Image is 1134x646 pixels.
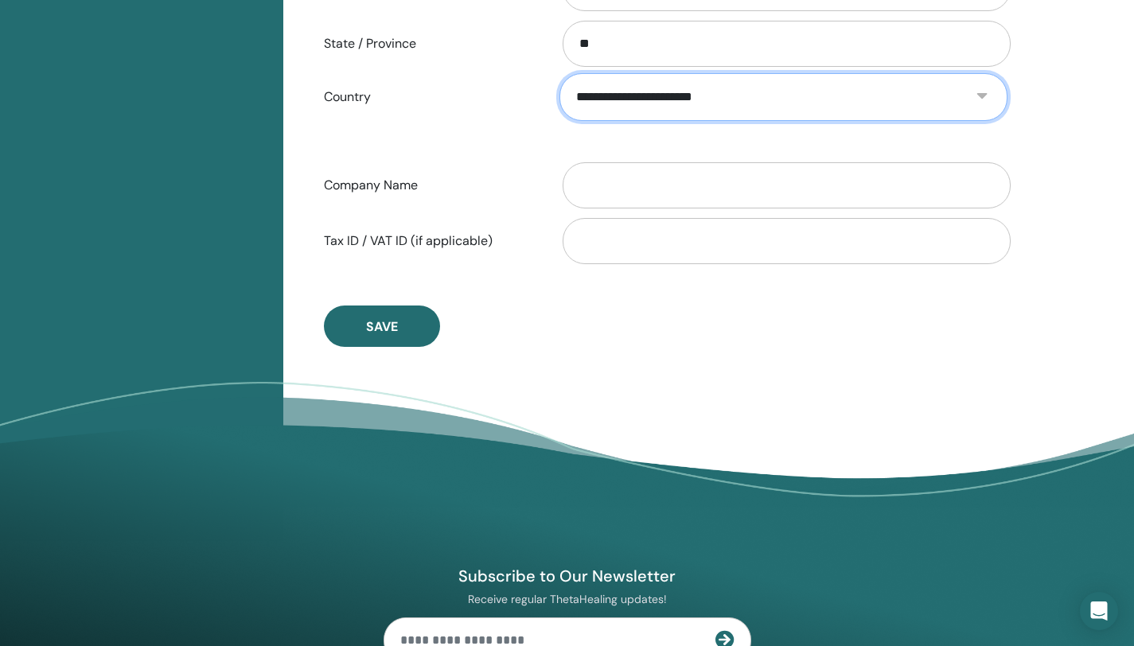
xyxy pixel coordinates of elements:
[384,566,751,586] h4: Subscribe to Our Newsletter
[312,170,548,200] label: Company Name
[312,29,548,59] label: State / Province
[366,318,398,335] span: Save
[324,305,440,347] button: Save
[1080,592,1118,630] div: Open Intercom Messenger
[312,82,548,112] label: Country
[384,592,751,606] p: Receive regular ThetaHealing updates!
[312,226,548,256] label: Tax ID / VAT ID (if applicable)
